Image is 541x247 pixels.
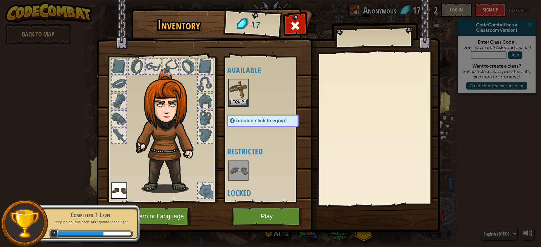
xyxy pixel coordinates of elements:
[111,182,127,199] img: portrait.png
[229,80,248,99] img: portrait.png
[236,118,287,123] span: (double-click to equip)
[229,99,248,106] button: Equip
[232,207,302,226] button: Play
[229,161,248,180] img: portrait.png
[136,18,222,32] h1: Inventory
[227,66,312,75] h4: Available
[48,210,133,220] div: Completed 1 Level
[227,147,312,156] h4: Restricted
[48,220,133,225] p: Keep going, this code ain't gonna teach itself!
[133,69,206,193] img: hair_f2.png
[49,229,58,238] span: 2
[250,19,261,31] span: 17
[106,207,192,226] button: Change Hero or Language
[227,189,312,197] h4: Locked
[9,208,40,239] img: trophy.png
